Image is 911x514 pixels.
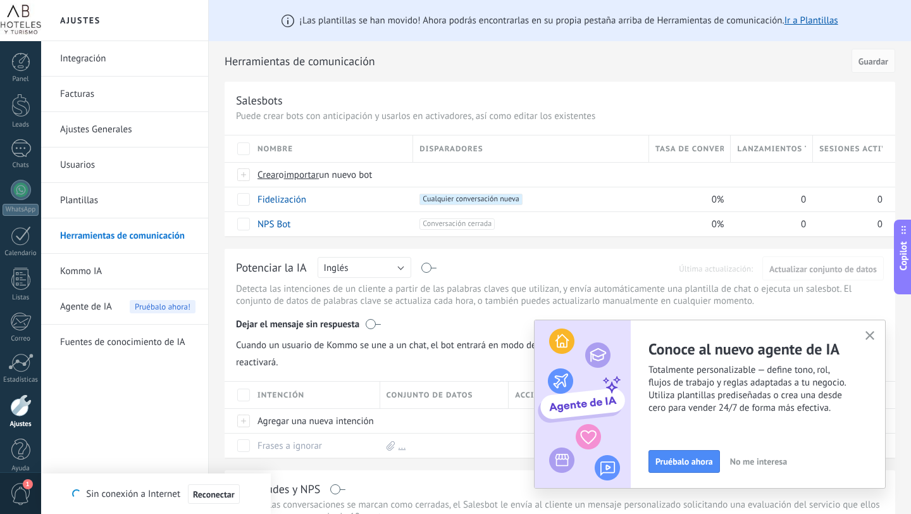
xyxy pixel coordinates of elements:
[877,218,883,230] span: 0
[3,121,39,129] div: Leads
[257,440,322,452] a: Frases a ignorar
[41,183,208,218] li: Plantillas
[712,218,724,230] span: 0%
[813,212,883,236] div: 0
[535,320,631,488] img: ai_agent_activation_popup_ES.png
[3,75,39,84] div: Panel
[419,143,483,155] span: Disparadores
[41,325,208,360] li: Fuentes de conocimiento de IA
[130,300,195,313] span: Pruébalo ahora!
[3,294,39,302] div: Listas
[60,218,195,254] a: Herramientas de comunicación
[897,242,910,271] span: Copilot
[731,187,807,211] div: 0
[819,143,883,155] span: Sesiones activas
[236,482,320,496] div: Solicitudes y NPS
[236,310,884,334] div: Dejar el mensaje sin respuesta
[3,204,39,216] div: WhatsApp
[236,283,884,307] p: Detecta las intenciones de un cliente a partir de las palabras claves que utilizan, y envía autom...
[318,257,411,278] button: Inglés
[23,479,33,489] span: 1
[3,376,39,384] div: Estadísticas
[801,194,806,206] span: 0
[3,161,39,170] div: Chats
[257,218,290,230] a: NPS Bot
[813,187,883,211] div: 0
[648,339,885,359] h2: Conoce al nuevo agente de IA
[60,254,195,289] a: Kommo IA
[649,212,725,236] div: 0%
[730,457,787,466] span: No me interesa
[41,77,208,112] li: Facturas
[60,112,195,147] a: Ajustes Generales
[399,440,406,452] a: ...
[225,49,847,74] h2: Herramientas de comunicación
[648,450,720,473] button: Pruébalo ahora
[387,389,473,401] span: Conjunto de datos
[419,194,522,205] span: Cualquier conversación nueva
[858,57,888,66] span: Guardar
[41,112,208,147] li: Ajustes Generales
[236,260,307,277] div: Potenciar la IA
[784,15,838,27] a: Ir a Plantillas
[236,334,884,368] span: de inactividad del usuario, el bot se reactivará.
[257,143,293,155] span: Nombre
[712,194,724,206] span: 0%
[257,169,279,181] span: Crear
[3,420,39,429] div: Ajustes
[655,457,713,466] span: Pruébalo ahora
[284,169,319,181] span: importar
[188,484,240,505] button: Reconectar
[419,218,495,230] span: Conversación cerrada
[72,484,239,505] div: Sin conexión a Internet
[724,452,793,471] button: No me interesa
[877,194,883,206] span: 0
[60,289,195,325] a: Agente de IA Pruébalo ahora!
[60,77,195,112] a: Facturas
[60,147,195,183] a: Usuarios
[737,143,806,155] span: Lanzamientos totales
[731,212,807,236] div: 0
[60,41,195,77] a: Integración
[655,143,724,155] span: Tasa de conversión
[648,364,885,415] span: Totalmente personalizable — define tono, rol, flujos de trabajo y reglas adaptadas a tu negocio. ...
[3,335,39,343] div: Correo
[236,93,283,108] div: Salesbots
[649,187,725,211] div: 0%
[515,389,547,401] span: Acción
[251,409,374,433] div: Agregar una nueva intención
[852,49,895,73] button: Guardar
[236,110,884,122] p: Puede crear bots con anticipación y usarlos en activadores, así como editar los existentes
[801,218,806,230] span: 0
[60,289,112,325] span: Agente de IA
[41,147,208,183] li: Usuarios
[41,254,208,289] li: Kommo IA
[324,262,349,274] span: Inglés
[60,183,195,218] a: Plantillas
[41,289,208,325] li: Agente de IA
[257,389,304,401] span: Intención
[3,249,39,258] div: Calendario
[41,218,208,254] li: Herramientas de comunicación
[299,15,838,27] span: ¡Las plantillas se han movido! Ahora podrás encontrarlas en su propia pestaña arriba de Herramien...
[319,169,372,181] span: un nuevo bot
[3,465,39,473] div: Ayuda
[236,334,707,356] span: Cuando un usuario de Kommo se une a un chat, el bot entrará en modo descanso. Después de
[193,490,235,499] span: Reconectar
[257,194,306,206] a: Fidelización
[41,41,208,77] li: Integración
[60,325,195,360] a: Fuentes de conocimiento de IA
[279,169,284,181] span: o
